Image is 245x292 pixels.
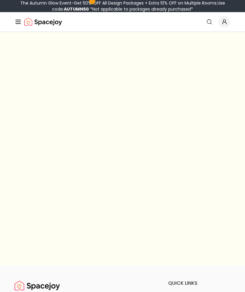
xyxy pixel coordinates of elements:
a: Spacejoy [24,16,62,28]
h6: quick links [168,280,230,287]
b: AUTUMN50 [64,6,89,12]
span: *Not applicable to packages already purchased* [89,6,193,12]
img: Spacejoy Logo [15,280,60,292]
img: Spacejoy Logo [24,16,62,28]
a: Spacejoy [15,280,60,292]
nav: Global [15,12,230,32]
